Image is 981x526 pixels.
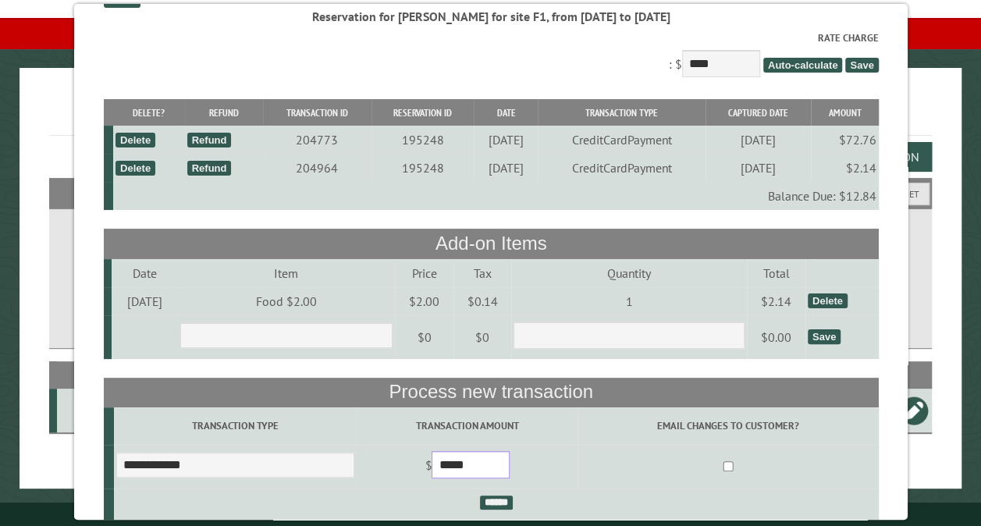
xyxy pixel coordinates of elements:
[359,418,575,433] label: Transaction Amount
[538,126,705,154] td: CreditCardPayment
[747,259,805,287] td: Total
[510,259,746,287] td: Quantity
[263,126,371,154] td: 204773
[103,30,878,81] div: : $
[103,229,878,258] th: Add-on Items
[57,361,108,389] th: Site
[112,182,878,210] td: Balance Due: $12.84
[371,99,474,126] th: Reservation ID
[187,133,231,147] div: Refund
[187,161,231,176] div: Refund
[474,99,538,126] th: Date
[115,133,155,147] div: Delete
[474,154,538,182] td: [DATE]
[453,287,510,315] td: $0.14
[115,161,155,176] div: Delete
[810,99,878,126] th: Amount
[177,287,395,315] td: Food $2.00
[371,126,474,154] td: 195248
[357,445,578,489] td: $
[510,287,746,315] td: 1
[103,30,878,45] label: Rate Charge
[580,418,876,433] label: Email changes to customer?
[705,154,810,182] td: [DATE]
[453,315,510,359] td: $0
[705,99,810,126] th: Captured Date
[538,99,705,126] th: Transaction Type
[184,99,263,126] th: Refund
[474,126,538,154] td: [DATE]
[263,99,371,126] th: Transaction ID
[807,329,840,344] div: Save
[63,403,106,418] div: F1
[810,126,878,154] td: $72.76
[111,259,176,287] td: Date
[371,154,474,182] td: 195248
[395,315,453,359] td: $0
[49,93,932,136] h1: Reservations
[103,8,878,25] div: Reservation for [PERSON_NAME] for site F1, from [DATE] to [DATE]
[395,259,453,287] td: Price
[395,287,453,315] td: $2.00
[807,293,847,308] div: Delete
[762,58,842,73] span: Auto-calculate
[747,315,805,359] td: $0.00
[705,126,810,154] td: [DATE]
[810,154,878,182] td: $2.14
[112,99,184,126] th: Delete?
[49,178,932,208] h2: Filters
[453,259,510,287] td: Tax
[263,154,371,182] td: 204964
[747,287,805,315] td: $2.14
[845,58,878,73] span: Save
[103,378,878,407] th: Process new transaction
[111,287,176,315] td: [DATE]
[538,154,705,182] td: CreditCardPayment
[177,259,395,287] td: Item
[116,418,354,433] label: Transaction Type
